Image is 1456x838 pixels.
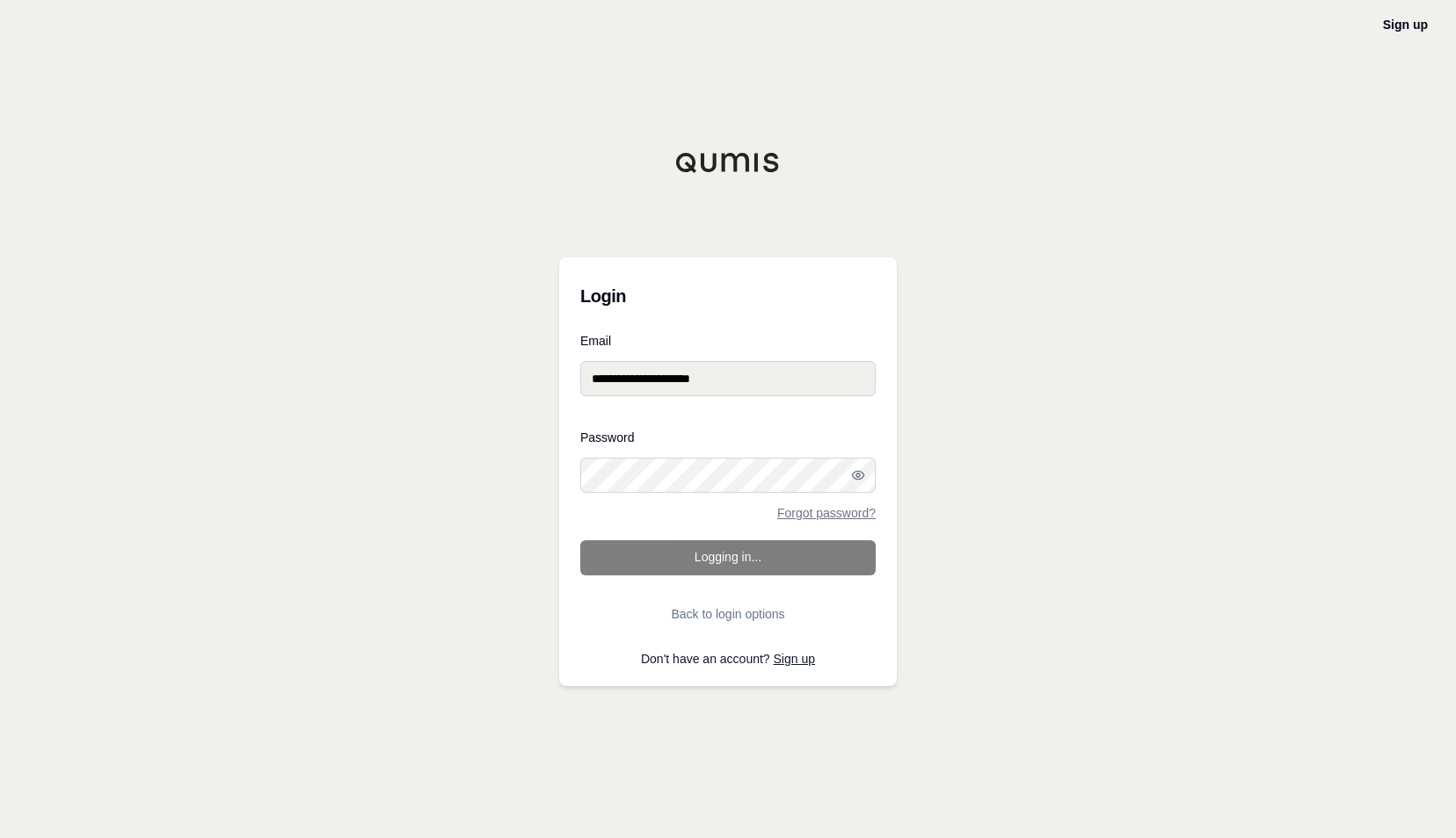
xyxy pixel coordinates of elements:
[580,335,876,347] label: Email
[580,653,876,665] p: Don't have an account?
[580,431,876,444] label: Password
[675,152,781,173] img: Qumis
[580,596,876,632] button: Back to login options
[774,652,815,666] a: Sign up
[580,278,876,314] h3: Login
[1383,18,1428,32] a: Sign up
[777,507,876,519] a: Forgot password?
